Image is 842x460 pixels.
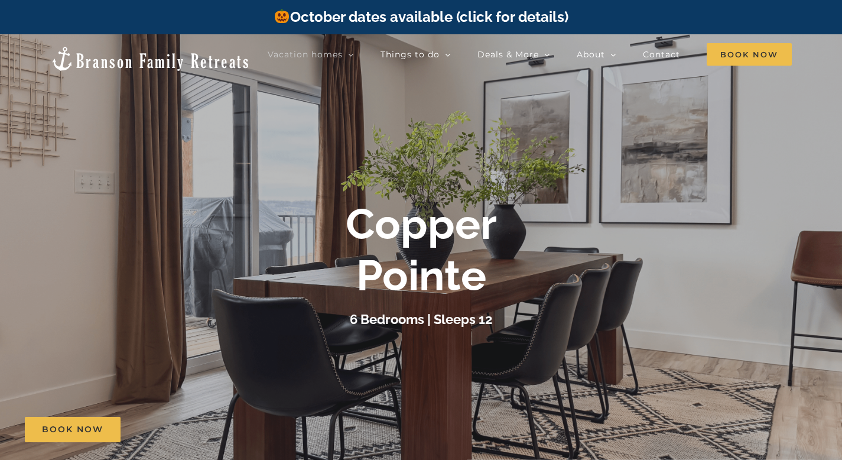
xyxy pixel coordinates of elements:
[643,43,680,66] a: Contact
[381,43,451,66] a: Things to do
[268,43,354,66] a: Vacation homes
[268,50,343,59] span: Vacation homes
[346,199,497,300] b: Copper Pointe
[42,425,103,435] span: Book Now
[577,50,605,59] span: About
[477,50,539,59] span: Deals & More
[643,50,680,59] span: Contact
[275,9,289,23] img: 🎃
[274,8,568,25] a: October dates available (click for details)
[50,46,251,72] img: Branson Family Retreats Logo
[268,43,792,66] nav: Main Menu
[577,43,616,66] a: About
[381,50,440,59] span: Things to do
[477,43,550,66] a: Deals & More
[707,43,792,66] span: Book Now
[350,312,492,327] h3: 6 Bedrooms | Sleeps 12
[25,417,121,442] a: Book Now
